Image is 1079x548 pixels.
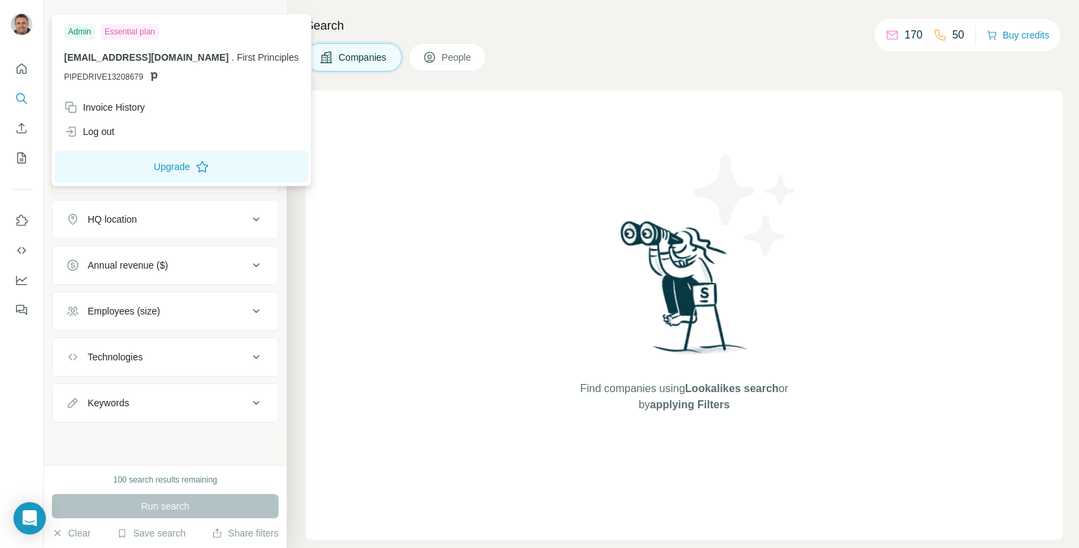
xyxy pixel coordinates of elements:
[11,13,32,35] img: Avatar
[11,268,32,292] button: Dashboard
[650,399,730,410] span: applying Filters
[88,304,160,318] div: Employees (size)
[117,526,185,540] button: Save search
[53,203,278,236] button: HQ location
[11,116,32,140] button: Enrich CSV
[55,150,308,183] button: Upgrade
[64,71,143,83] span: PIPEDRIVE13208679
[442,51,473,64] span: People
[11,57,32,81] button: Quick start
[987,26,1049,45] button: Buy credits
[88,396,129,410] div: Keywords
[53,387,278,419] button: Keywords
[53,295,278,327] button: Employees (size)
[53,341,278,373] button: Technologies
[52,12,94,24] div: New search
[614,217,755,368] img: Surfe Illustration - Woman searching with binoculars
[212,526,279,540] button: Share filters
[11,146,32,170] button: My lists
[235,8,287,28] button: Hide
[576,381,792,413] span: Find companies using or by
[685,383,779,394] span: Lookalikes search
[952,27,964,43] p: 50
[684,144,806,266] img: Surfe Illustration - Stars
[64,52,229,63] span: [EMAIL_ADDRESS][DOMAIN_NAME]
[88,350,143,364] div: Technologies
[88,213,137,226] div: HQ location
[64,24,95,40] div: Admin
[305,16,1063,35] h4: Search
[13,502,46,535] div: Open Intercom Messenger
[100,24,159,40] div: Essential plan
[11,298,32,322] button: Feedback
[88,258,168,272] div: Annual revenue ($)
[11,209,32,233] button: Use Surfe on LinkedIn
[64,101,145,114] div: Invoice History
[52,526,90,540] button: Clear
[11,86,32,111] button: Search
[231,52,234,63] span: .
[11,238,32,263] button: Use Surfe API
[64,125,115,138] div: Log out
[53,249,278,281] button: Annual revenue ($)
[113,474,217,486] div: 100 search results remaining
[237,52,299,63] span: First Principles
[339,51,388,64] span: Companies
[904,27,923,43] p: 170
